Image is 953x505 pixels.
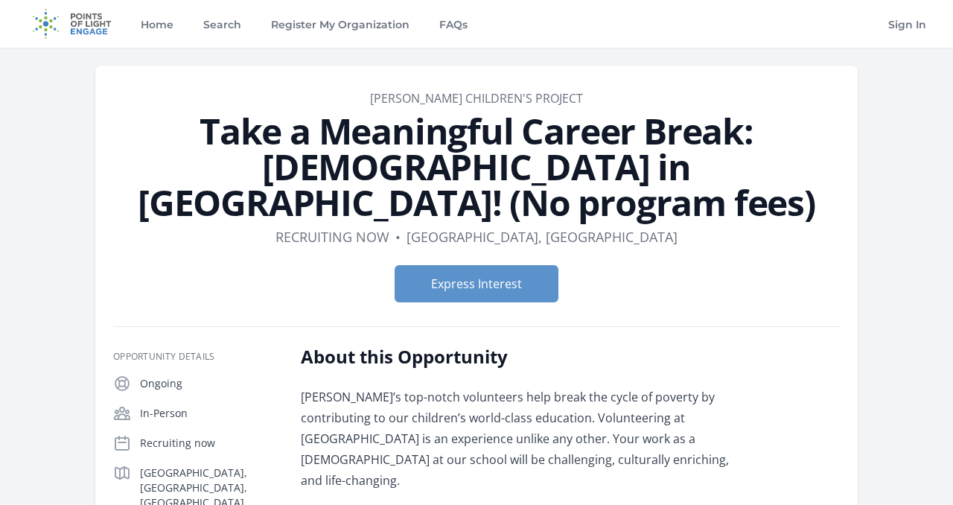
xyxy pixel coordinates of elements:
p: Ongoing [140,376,277,391]
div: • [395,226,401,247]
p: Recruiting now [140,436,277,451]
h2: About this Opportunity [301,345,736,369]
dd: Recruiting now [275,226,389,247]
p: In-Person [140,406,277,421]
h1: Take a Meaningful Career Break: [DEMOGRAPHIC_DATA] in [GEOGRAPHIC_DATA]! (No program fees) [113,113,840,220]
a: [PERSON_NAME] Children's Project [370,90,583,107]
button: Express Interest [395,265,558,302]
h3: Opportunity Details [113,351,277,363]
dd: [GEOGRAPHIC_DATA], [GEOGRAPHIC_DATA] [407,226,678,247]
p: [PERSON_NAME]’s top-notch volunteers help break the cycle of poverty by contributing to our child... [301,387,736,491]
